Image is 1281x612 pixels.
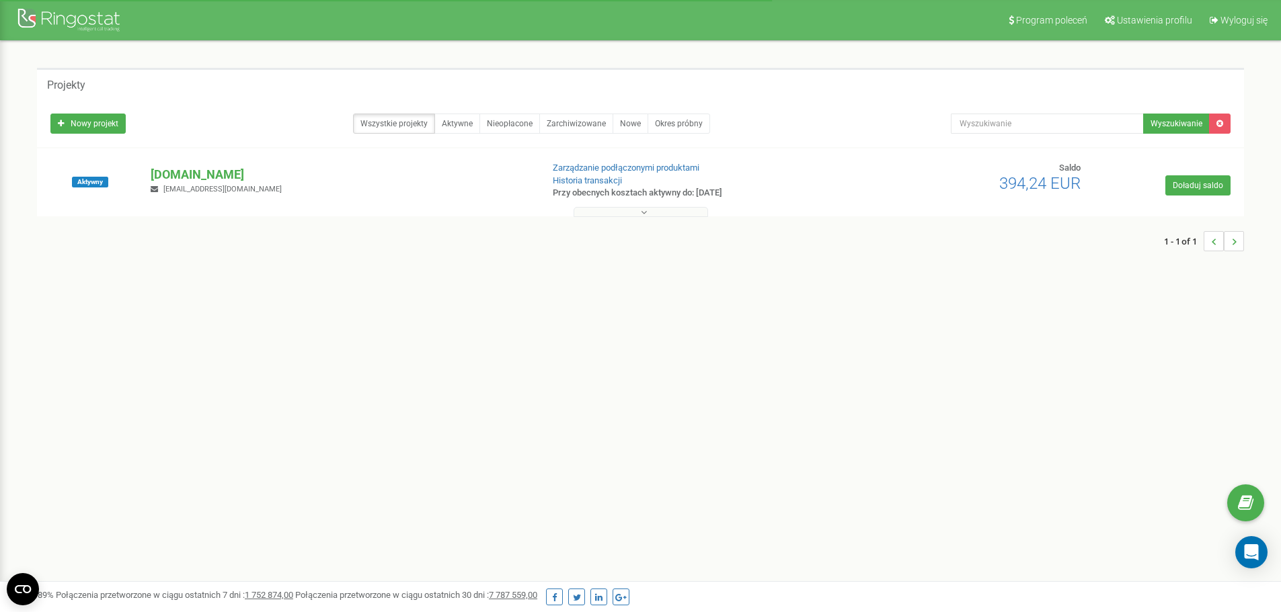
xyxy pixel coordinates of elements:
[553,187,832,200] p: Przy obecnych kosztach aktywny do: [DATE]
[553,175,622,185] a: Historia transakcji
[489,590,537,600] u: 7 787 559,00
[56,590,293,600] span: Połączenia przetworzone w ciągu ostatnich 7 dni :
[648,114,710,134] a: Okres próbny
[47,79,85,91] h5: Projekty
[613,114,648,134] a: Nowe
[1165,175,1231,195] a: Doładuj saldo
[353,114,435,134] a: Wszystkie projekty
[1164,231,1204,251] span: 1 - 1 of 1
[1117,15,1192,26] span: Ustawienia profilu
[151,166,531,183] p: [DOMAIN_NAME]
[999,174,1081,193] span: 394,24 EUR
[479,114,540,134] a: Nieopłacone
[1235,536,1268,568] div: Open Intercom Messenger
[1059,163,1081,173] span: Saldo
[553,163,699,173] a: Zarządzanie podłączonymi produktami
[1143,114,1210,134] button: Wyszukiwanie
[245,590,293,600] u: 1 752 874,00
[50,114,126,134] a: Nowy projekt
[1016,15,1087,26] span: Program poleceń
[295,590,537,600] span: Połączenia przetworzone w ciągu ostatnich 30 dni :
[163,185,282,193] span: [EMAIL_ADDRESS][DOMAIN_NAME]
[1220,15,1268,26] span: Wyloguj się
[434,114,480,134] a: Aktywne
[1164,218,1244,265] nav: ...
[951,114,1144,134] input: Wyszukiwanie
[7,573,39,605] button: Open CMP widget
[72,177,108,187] span: Aktywny
[539,114,613,134] a: Zarchiwizowane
